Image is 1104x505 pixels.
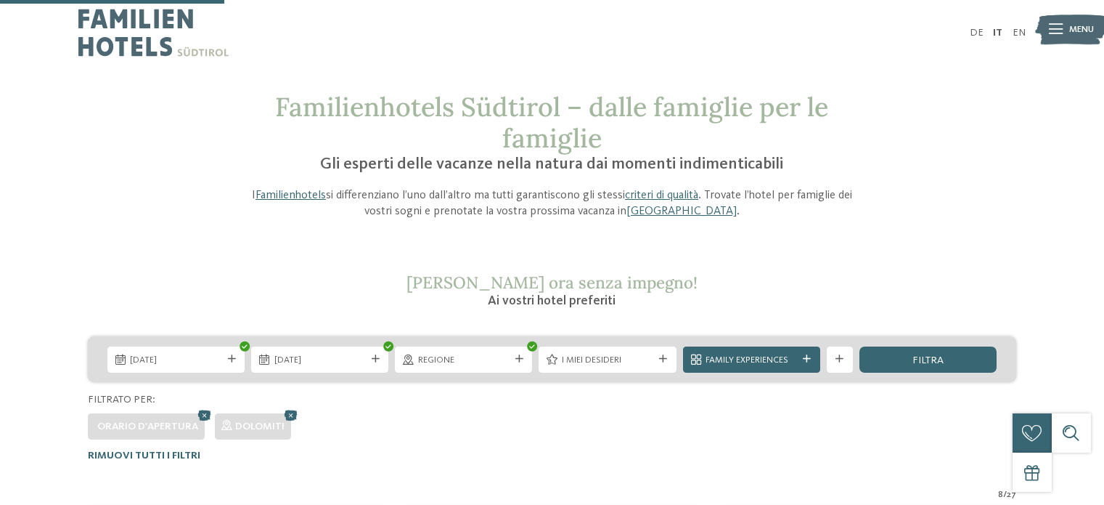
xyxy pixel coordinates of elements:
[1069,23,1094,36] span: Menu
[998,488,1003,501] span: 8
[993,28,1002,38] a: IT
[242,187,863,220] p: I si differenziano l’uno dall’altro ma tutti garantiscono gli stessi . Trovate l’hotel per famigl...
[97,421,198,432] span: Orario d'apertura
[1013,28,1026,38] a: EN
[488,294,616,307] span: Ai vostri hotel preferiti
[625,190,698,201] a: criteri di qualità
[406,272,698,293] span: [PERSON_NAME] ora senza impegno!
[418,354,510,367] span: Regione
[970,28,984,38] a: DE
[562,354,653,367] span: I miei desideri
[1007,488,1016,501] span: 27
[88,451,200,461] span: Rimuovi tutti i filtri
[320,156,783,172] span: Gli esperti delle vacanze nella natura dai momenti indimenticabili
[626,206,737,217] a: [GEOGRAPHIC_DATA]
[88,395,155,405] span: Filtrato per:
[130,354,221,367] span: [DATE]
[275,90,828,155] span: Familienhotels Südtirol – dalle famiglie per le famiglie
[235,421,285,432] span: Dolomiti
[1003,488,1007,501] span: /
[274,354,366,367] span: [DATE]
[706,354,797,367] span: Family Experiences
[255,190,326,201] a: Familienhotels
[912,355,944,365] span: filtra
